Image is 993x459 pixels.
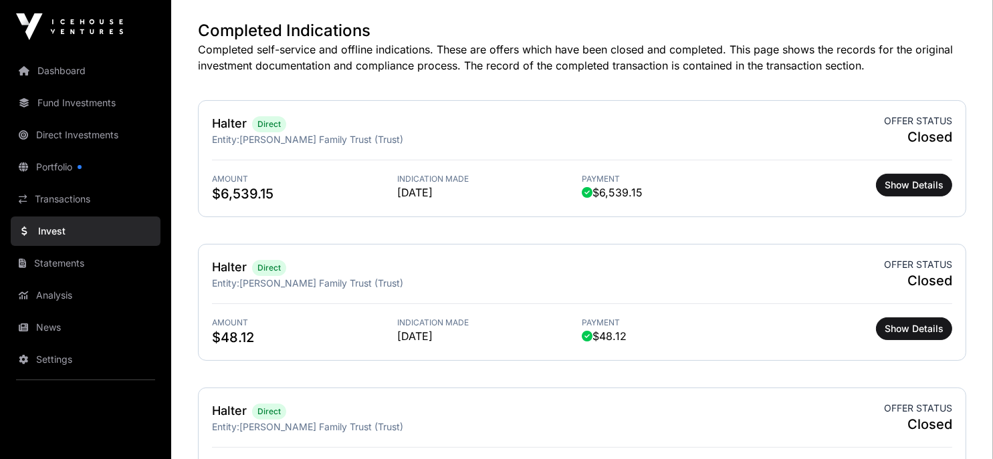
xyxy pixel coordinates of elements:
[198,41,966,73] p: Completed self-service and offline indications. These are offers which have been closed and compl...
[212,328,397,347] span: $48.12
[884,415,952,434] span: Closed
[11,216,160,246] a: Invest
[11,281,160,310] a: Analysis
[11,249,160,278] a: Statements
[884,128,952,146] span: Closed
[884,114,952,128] span: Offer status
[11,184,160,214] a: Transactions
[212,317,397,328] span: Amount
[885,322,944,335] span: Show Details
[257,119,281,130] span: Direct
[876,174,952,196] button: Show Details
[397,328,582,344] span: [DATE]
[876,317,952,340] button: Show Details
[926,395,993,459] iframe: Chat Widget
[239,277,403,289] span: [PERSON_NAME] Family Trust (Trust)
[11,313,160,342] a: News
[212,134,239,145] span: Entity:
[212,258,247,277] h2: Halter
[397,317,582,328] span: Indication Made
[11,56,160,86] a: Dashboard
[16,13,123,40] img: Icehouse Ventures Logo
[239,421,403,432] span: [PERSON_NAME] Family Trust (Trust)
[885,178,944,192] span: Show Details
[212,174,397,184] span: Amount
[11,120,160,150] a: Direct Investments
[582,317,768,328] span: Payment
[257,406,281,417] span: Direct
[397,184,582,200] span: [DATE]
[884,271,952,290] span: Closed
[582,174,768,184] span: Payment
[212,421,239,432] span: Entity:
[239,134,403,145] span: [PERSON_NAME] Family Trust (Trust)
[212,402,247,420] h2: Halter
[884,258,952,271] span: Offer status
[884,402,952,415] span: Offer status
[11,345,160,374] a: Settings
[198,20,966,41] h1: Completed Indications
[582,328,627,344] span: $48.12
[11,88,160,118] a: Fund Investments
[212,114,247,133] h2: Halter
[212,277,239,289] span: Entity:
[257,263,281,273] span: Direct
[582,184,643,200] span: $6,539.15
[11,152,160,182] a: Portfolio
[212,184,397,203] span: $6,539.15
[397,174,582,184] span: Indication Made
